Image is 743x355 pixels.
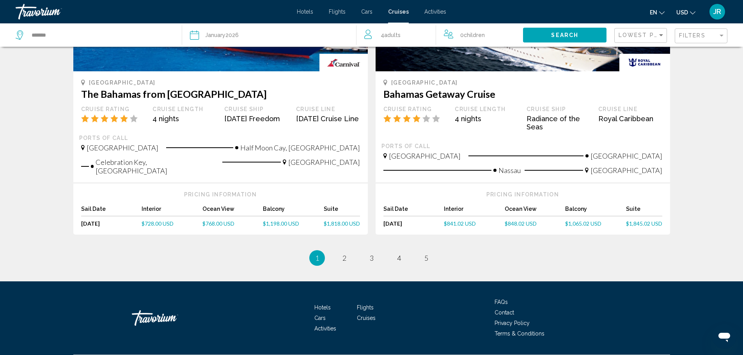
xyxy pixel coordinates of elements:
a: Terms & Conditions [495,330,544,337]
span: $841.02 USD [444,220,476,227]
img: rci_new_resized.gif [619,54,670,71]
span: JR [713,8,721,16]
div: 4 nights [455,115,519,123]
span: Search [551,32,578,39]
div: Cruise Length [153,106,216,113]
a: $1,818.00 USD [324,220,360,227]
iframe: Button to launch messaging window [712,324,737,349]
a: $848.02 USD [505,220,566,227]
span: 4 [397,254,401,262]
h3: The Bahamas from [GEOGRAPHIC_DATA] [81,88,360,100]
a: Flights [329,9,346,15]
a: $1,198.00 USD [263,220,324,227]
div: Ocean View [505,206,566,216]
span: 5 [424,254,428,262]
div: Cruise Length [455,106,519,113]
button: January2026 [190,23,348,47]
button: User Menu [707,4,727,20]
ul: Pagination [73,250,670,266]
a: Activities [424,9,446,15]
span: Filters [679,32,706,39]
span: $848.02 USD [505,220,537,227]
span: Lowest Price [619,32,669,38]
div: Cruise Ship [527,106,590,113]
span: $728.00 USD [142,220,174,227]
span: $1,065.02 USD [565,220,601,227]
div: Sail Date [383,206,444,216]
span: [GEOGRAPHIC_DATA] [590,152,662,160]
div: Balcony [565,206,626,216]
a: Cruises [388,9,409,15]
button: Change currency [676,7,695,18]
div: Interior [142,206,202,216]
div: Cruise Ship [224,106,288,113]
div: [DATE] Freedom [224,115,288,123]
span: [GEOGRAPHIC_DATA] [87,143,158,152]
span: [GEOGRAPHIC_DATA] [288,158,360,166]
a: Contact [495,309,514,316]
div: Suite [324,206,360,216]
span: [GEOGRAPHIC_DATA] [391,79,458,86]
a: Privacy Policy [495,320,530,326]
a: Hotels [297,9,313,15]
h3: Bahamas Getaway Cruise [383,88,662,100]
a: $841.02 USD [444,220,505,227]
div: Ports of call [79,134,362,141]
span: Celebration Key, [GEOGRAPHIC_DATA] [96,158,218,175]
span: 2 [342,254,346,262]
div: [DATE] [81,220,142,227]
div: Pricing Information [383,191,662,198]
span: [GEOGRAPHIC_DATA] [590,166,662,175]
a: Cars [314,315,326,321]
div: Cruise Line [598,106,662,113]
div: Interior [444,206,505,216]
a: Cars [361,9,372,15]
a: Cruises [357,315,376,321]
a: $728.00 USD [142,220,202,227]
a: Flights [357,304,374,311]
span: USD [676,9,688,16]
div: [DATE] Cruise Line [296,115,360,123]
div: 2026 [205,30,239,41]
div: Cruise Line [296,106,360,113]
span: [GEOGRAPHIC_DATA] [89,79,156,86]
div: Sail Date [81,206,142,216]
a: $1,845.02 USD [626,220,662,227]
mat-select: Sort by [619,32,665,39]
a: Travorium [132,306,210,330]
div: Suite [626,206,662,216]
button: Filter [675,28,727,44]
span: 4 [381,30,401,41]
div: Balcony [263,206,324,216]
div: Radiance of the Seas [527,115,590,131]
span: Nassau [498,166,521,175]
a: Hotels [314,304,331,311]
button: Travelers: 4 adults, 0 children [356,23,523,47]
a: FAQs [495,299,508,305]
span: $768.00 USD [202,220,234,227]
div: Pricing Information [81,191,360,198]
a: Activities [314,325,336,332]
span: 1 [315,254,319,262]
span: 0 [460,30,485,41]
button: Change language [650,7,665,18]
span: $1,198.00 USD [263,220,299,227]
span: January [205,32,225,38]
div: Ocean View [202,206,263,216]
div: Cruise Rating [383,106,447,113]
a: Travorium [16,4,289,19]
